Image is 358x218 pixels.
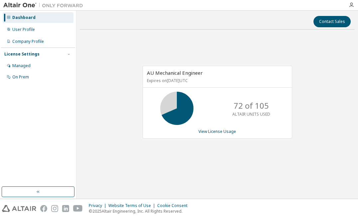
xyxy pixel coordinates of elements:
div: Dashboard [12,15,36,20]
div: Privacy [89,203,108,208]
p: © 2025 Altair Engineering, Inc. All Rights Reserved. [89,208,191,214]
span: AU Mechanical Engineer [147,69,203,76]
img: facebook.svg [40,205,47,212]
p: Expires on [DATE] UTC [147,78,286,83]
div: Website Terms of Use [108,203,157,208]
img: youtube.svg [73,205,83,212]
p: ALTAIR UNITS USED [232,111,270,117]
img: linkedin.svg [62,205,69,212]
div: Cookie Consent [157,203,191,208]
div: User Profile [12,27,35,32]
img: instagram.svg [51,205,58,212]
img: Altair One [3,2,86,9]
div: Managed [12,63,31,68]
img: altair_logo.svg [2,205,36,212]
div: Company Profile [12,39,44,44]
button: Contact Sales [313,16,351,27]
div: On Prem [12,74,29,80]
p: 72 of 105 [234,100,269,111]
a: View License Usage [198,129,236,134]
div: License Settings [4,52,40,57]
